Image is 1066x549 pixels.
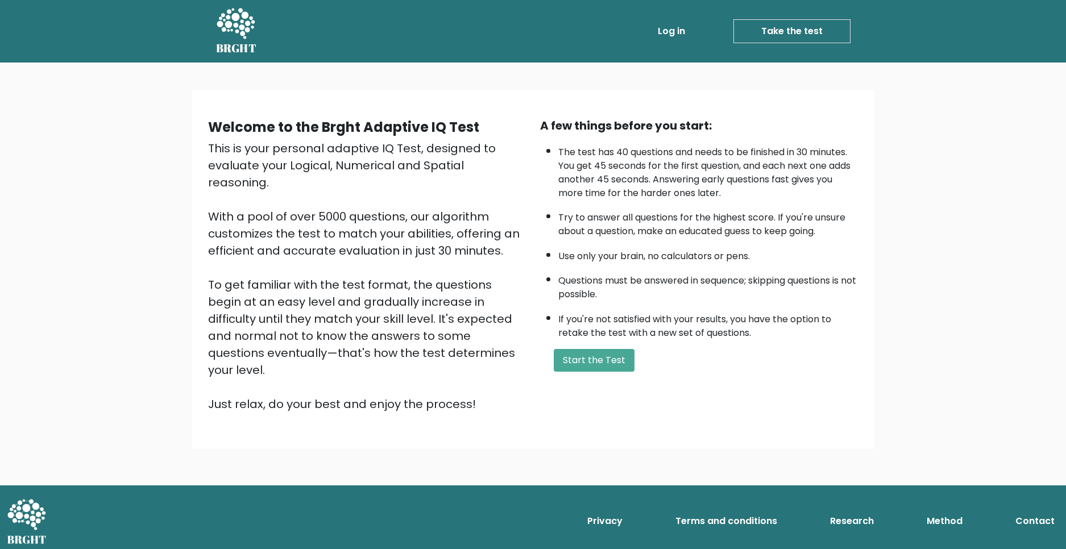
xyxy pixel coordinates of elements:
[583,510,627,533] a: Privacy
[671,510,782,533] a: Terms and conditions
[826,510,878,533] a: Research
[216,5,257,58] a: BRGHT
[216,41,257,55] h5: BRGHT
[554,349,634,372] button: Start the Test
[208,140,526,413] div: This is your personal adaptive IQ Test, designed to evaluate your Logical, Numerical and Spatial ...
[653,20,690,43] a: Log in
[540,117,858,134] div: A few things before you start:
[558,244,858,263] li: Use only your brain, no calculators or pens.
[1011,510,1059,533] a: Contact
[208,118,479,136] b: Welcome to the Brght Adaptive IQ Test
[558,268,858,301] li: Questions must be answered in sequence; skipping questions is not possible.
[558,140,858,200] li: The test has 40 questions and needs to be finished in 30 minutes. You get 45 seconds for the firs...
[733,19,851,43] a: Take the test
[558,205,858,238] li: Try to answer all questions for the highest score. If you're unsure about a question, make an edu...
[922,510,967,533] a: Method
[558,307,858,340] li: If you're not satisfied with your results, you have the option to retake the test with a new set ...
